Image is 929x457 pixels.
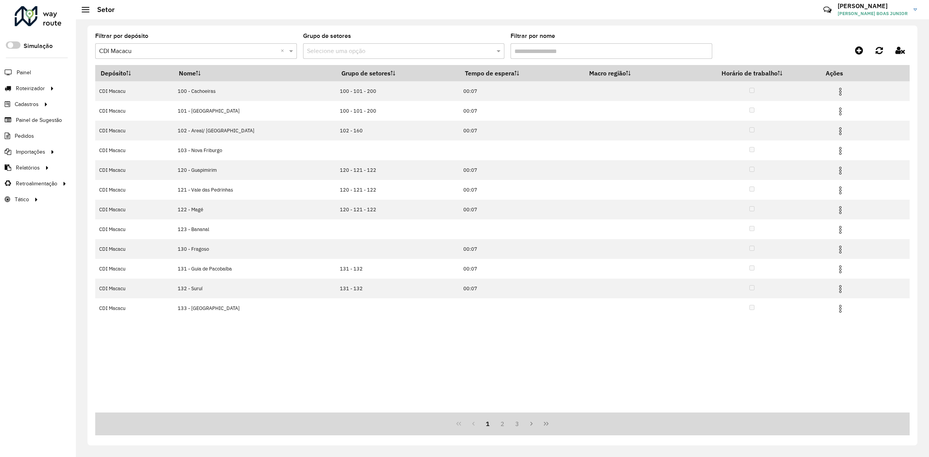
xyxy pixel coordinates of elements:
td: 101 - [GEOGRAPHIC_DATA] [173,101,336,121]
td: CDI Macacu [95,279,173,298]
td: 131 - 132 [336,259,459,279]
td: CDI Macacu [95,259,173,279]
span: Retroalimentação [16,180,57,188]
th: Ações [820,65,867,81]
span: Cadastros [15,100,39,108]
th: Macro região [584,65,684,81]
label: Grupo de setores [303,31,351,41]
td: 102 - 160 [336,121,459,140]
td: 100 - 101 - 200 [336,81,459,101]
td: 120 - 121 - 122 [336,180,459,200]
button: 2 [495,416,510,431]
td: 00:07 [459,259,584,279]
span: Importações [16,148,45,156]
span: Painel de Sugestão [16,116,62,124]
label: Simulação [24,41,53,51]
th: Grupo de setores [336,65,459,81]
span: Tático [15,195,29,204]
td: CDI Macacu [95,200,173,219]
th: Nome [173,65,336,81]
button: Next Page [524,416,539,431]
span: Painel [17,68,31,77]
td: 100 - Cachoeiras [173,81,336,101]
td: CDI Macacu [95,140,173,160]
a: Contato Rápido [819,2,836,18]
td: 00:07 [459,279,584,298]
td: 121 - Vale das Pedrinhas [173,180,336,200]
td: 00:07 [459,121,584,140]
td: 100 - 101 - 200 [336,101,459,121]
button: 3 [510,416,524,431]
span: Roteirizador [16,84,45,92]
td: 120 - 121 - 122 [336,200,459,219]
td: 00:07 [459,239,584,259]
td: 00:07 [459,200,584,219]
td: 130 - Fragoso [173,239,336,259]
td: 131 - 132 [336,279,459,298]
td: 131 - Guia de Pacobaíba [173,259,336,279]
td: 102 - Areal/ [GEOGRAPHIC_DATA] [173,121,336,140]
button: 1 [480,416,495,431]
button: Last Page [539,416,554,431]
td: CDI Macacu [95,81,173,101]
span: Pedidos [15,132,34,140]
td: 120 - Guapimirim [173,160,336,180]
td: CDI Macacu [95,219,173,239]
td: 103 - Nova Friburgo [173,140,336,160]
td: 120 - 121 - 122 [336,160,459,180]
span: [PERSON_NAME] BOAS JUNIOR [838,10,908,17]
label: Filtrar por depósito [95,31,148,41]
th: Depósito [95,65,173,81]
td: CDI Macacu [95,180,173,200]
span: Clear all [281,46,287,56]
td: CDI Macacu [95,239,173,259]
h2: Setor [89,5,115,14]
th: Horário de trabalho [683,65,820,81]
label: Filtrar por nome [511,31,555,41]
td: 00:07 [459,160,584,180]
td: 132 - Suruí [173,279,336,298]
td: CDI Macacu [95,101,173,121]
th: Tempo de espera [459,65,584,81]
td: 133 - [GEOGRAPHIC_DATA] [173,298,336,318]
h3: [PERSON_NAME] [838,2,908,10]
td: 00:07 [459,81,584,101]
td: CDI Macacu [95,160,173,180]
td: CDI Macacu [95,121,173,140]
td: 122 - Magé [173,200,336,219]
span: Relatórios [16,164,40,172]
td: 00:07 [459,101,584,121]
td: 123 - Bananal [173,219,336,239]
td: 00:07 [459,180,584,200]
td: CDI Macacu [95,298,173,318]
